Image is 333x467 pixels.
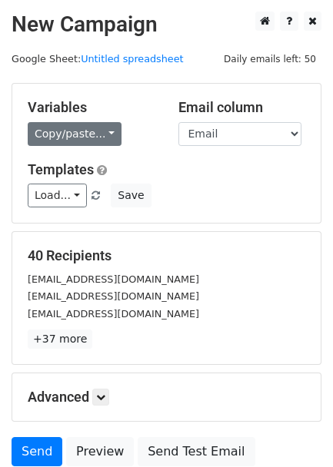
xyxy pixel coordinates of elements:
h5: Email column [178,99,306,116]
a: Daily emails left: 50 [218,53,321,65]
small: [EMAIL_ADDRESS][DOMAIN_NAME] [28,290,199,302]
h5: Advanced [28,389,305,406]
a: Preview [66,437,134,466]
h5: Variables [28,99,155,116]
small: [EMAIL_ADDRESS][DOMAIN_NAME] [28,273,199,285]
button: Save [111,184,151,207]
small: [EMAIL_ADDRESS][DOMAIN_NAME] [28,308,199,320]
a: Copy/paste... [28,122,122,146]
a: Load... [28,184,87,207]
a: Send [12,437,62,466]
a: Untitled spreadsheet [81,53,183,65]
a: Send Test Email [138,437,255,466]
a: Templates [28,161,94,177]
h2: New Campaign [12,12,321,38]
small: Google Sheet: [12,53,184,65]
h5: 40 Recipients [28,247,305,264]
span: Daily emails left: 50 [218,51,321,68]
a: +37 more [28,330,92,349]
iframe: Chat Widget [256,393,333,467]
